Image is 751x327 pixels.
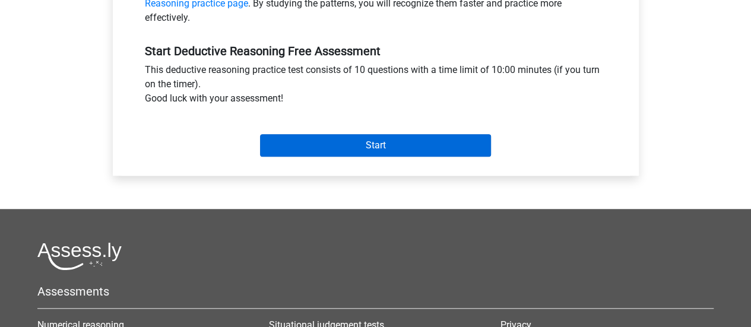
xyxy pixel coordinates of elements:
[145,44,607,58] h5: Start Deductive Reasoning Free Assessment
[37,284,714,299] h5: Assessments
[37,242,122,270] img: Assessly logo
[260,134,491,157] input: Start
[136,63,616,110] div: This deductive reasoning practice test consists of 10 questions with a time limit of 10:00 minute...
